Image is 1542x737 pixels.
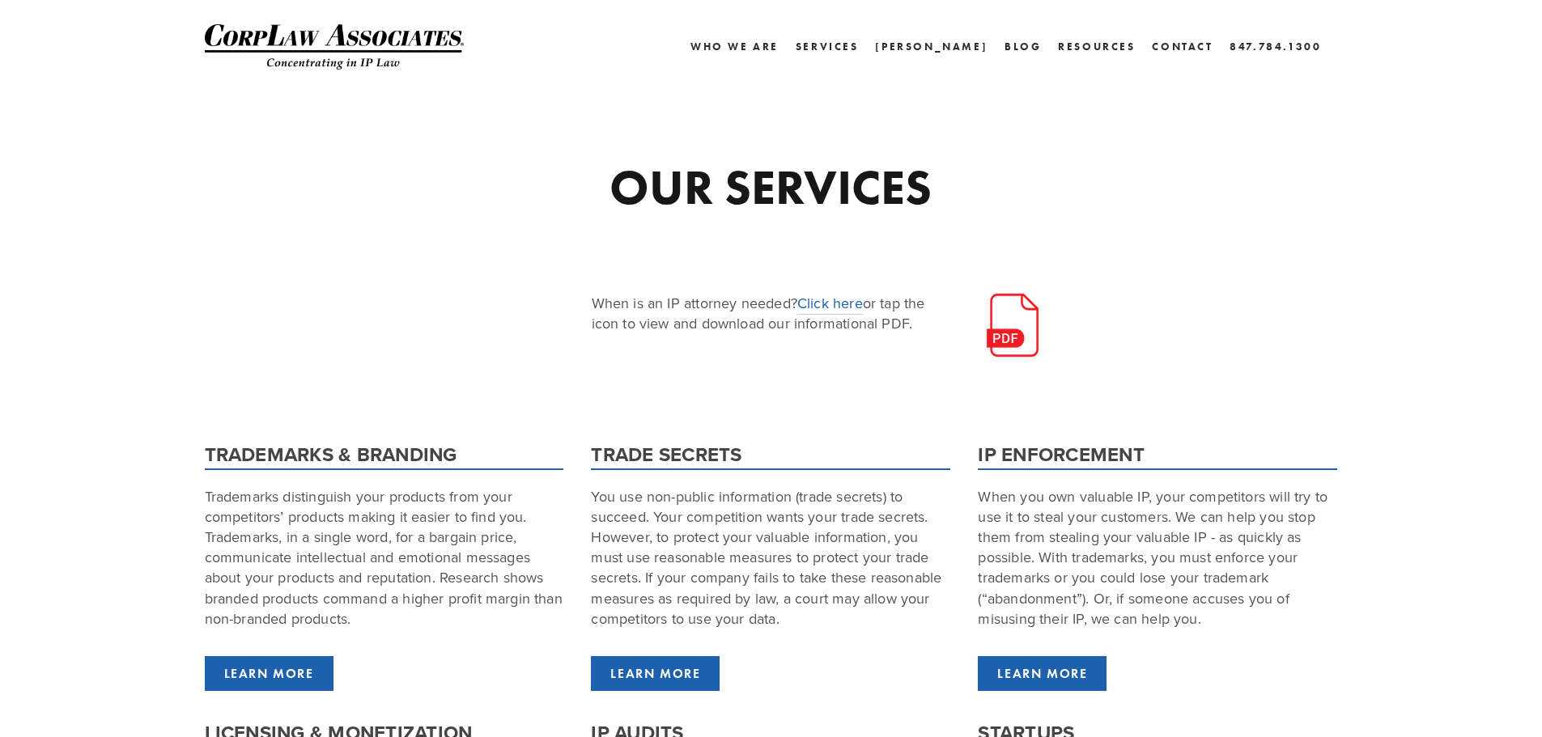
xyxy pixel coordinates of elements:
[1230,35,1321,58] a: 847.784.1300
[592,293,951,333] p: When is an IP attorney needed? or tap the icon to view and download our informational PDF.
[591,486,950,629] p: You use non-public information (trade secrets) to succeed. Your competition wants your trade secr...
[978,656,1107,691] a: LEARN MORE
[1005,35,1041,58] a: Blog
[1058,40,1135,53] a: Resources
[796,35,859,58] a: Services
[205,24,464,70] img: CorpLaw IP Law Firm
[1152,35,1213,58] a: Contact
[690,35,779,58] a: Who We Are
[205,486,564,629] p: Trademarks distinguish your products from your competitors’ products making it easier to find you...
[205,440,457,468] strong: TRADEMARKS & BRANDING
[875,35,988,58] a: [PERSON_NAME]
[205,656,333,691] a: LEARN MORE
[978,486,1337,629] p: When you own valuable IP, your competitors will try to use it to steal your customers. We can hel...
[398,163,1145,211] h1: OUR SERVICES
[797,293,863,315] a: Click here
[978,440,1144,468] strong: IP ENFORCEMENT
[591,440,741,468] strong: TRADE SECRETS
[591,656,720,691] a: LEARN MORE
[980,293,1045,358] img: pdf-icon.png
